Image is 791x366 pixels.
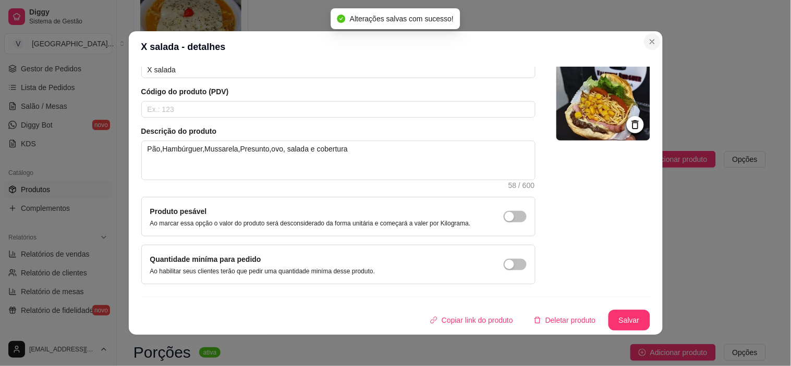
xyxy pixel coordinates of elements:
label: Quantidade miníma para pedido [150,255,261,263]
article: Código do produto (PDV) [141,86,536,97]
img: logo da loja [556,47,650,141]
p: Ao habilitar seus clientes terão que pedir uma quantidade miníma desse produto. [150,267,375,275]
span: delete [534,317,541,324]
article: Descrição do produto [141,126,536,136]
p: Ao marcar essa opção o valor do produto será desconsiderado da forma unitária e começará a valer ... [150,219,471,228]
button: deleteDeletar produto [526,310,604,331]
input: Ex.: Hamburguer de costela [141,61,536,78]
span: check-circle [337,15,346,23]
button: Salvar [609,310,650,331]
header: X salada - detalhes [129,31,663,62]
label: Produto pesável [150,207,207,216]
textarea: Pão,Hambúrguer,Mussarela,Presunto,ovo, salada e cobertura [142,141,535,180]
button: Close [644,33,661,50]
span: Alterações salvas com sucesso! [350,15,454,23]
button: Copiar link do produto [422,310,521,331]
input: Ex.: 123 [141,101,536,118]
